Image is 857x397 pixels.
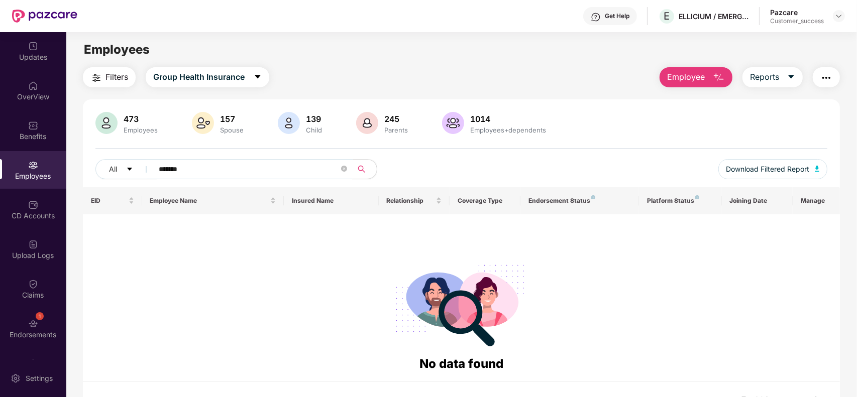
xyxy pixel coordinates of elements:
img: svg+xml;base64,PHN2ZyB4bWxucz0iaHR0cDovL3d3dy53My5vcmcvMjAwMC9zdmciIHdpZHRoPSIyNCIgaGVpZ2h0PSIyNC... [820,72,832,84]
div: Endorsement Status [528,197,631,205]
img: svg+xml;base64,PHN2ZyBpZD0iQ0RfQWNjb3VudHMiIGRhdGEtbmFtZT0iQ0QgQWNjb3VudHMiIHhtbG5zPSJodHRwOi8vd3... [28,200,38,210]
img: svg+xml;base64,PHN2ZyBpZD0iQmVuZWZpdHMiIHhtbG5zPSJodHRwOi8vd3d3LnczLm9yZy8yMDAwL3N2ZyIgd2lkdGg9Ij... [28,120,38,130]
img: svg+xml;base64,PHN2ZyB4bWxucz0iaHR0cDovL3d3dy53My5vcmcvMjAwMC9zdmciIHhtbG5zOnhsaW5rPSJodHRwOi8vd3... [442,112,464,134]
img: svg+xml;base64,PHN2ZyBpZD0iRW5kb3JzZW1lbnRzIiB4bWxucz0iaHR0cDovL3d3dy53My5vcmcvMjAwMC9zdmciIHdpZH... [28,319,38,329]
div: Spouse [218,126,246,134]
div: 245 [382,114,410,124]
img: New Pazcare Logo [12,10,77,23]
div: 473 [122,114,160,124]
span: E [664,10,670,22]
div: ELLICIUM / EMERGYS SOLUTIONS PRIVATE LIMITED [679,12,749,21]
img: svg+xml;base64,PHN2ZyBpZD0iRW1wbG95ZWVzIiB4bWxucz0iaHR0cDovL3d3dy53My5vcmcvMjAwMC9zdmciIHdpZHRoPS... [28,160,38,170]
th: Employee Name [142,187,284,214]
span: Employee Name [150,197,269,205]
span: caret-down [126,166,133,174]
img: svg+xml;base64,PHN2ZyB4bWxucz0iaHR0cDovL3d3dy53My5vcmcvMjAwMC9zdmciIHhtbG5zOnhsaW5rPSJodHRwOi8vd3... [192,112,214,134]
span: search [352,165,372,173]
span: Employee [667,71,705,83]
img: svg+xml;base64,PHN2ZyBpZD0iQ2xhaW0iIHhtbG5zPSJodHRwOi8vd3d3LnczLm9yZy8yMDAwL3N2ZyIgd2lkdGg9IjIwIi... [28,279,38,289]
img: svg+xml;base64,PHN2ZyBpZD0iVXBkYXRlZCIgeG1sbnM9Imh0dHA6Ly93d3cudzMub3JnLzIwMDAvc3ZnIiB3aWR0aD0iMj... [28,41,38,51]
button: search [352,159,377,179]
span: close-circle [341,165,347,174]
div: Pazcare [770,8,824,17]
img: svg+xml;base64,PHN2ZyB4bWxucz0iaHR0cDovL3d3dy53My5vcmcvMjAwMC9zdmciIHhtbG5zOnhsaW5rPSJodHRwOi8vd3... [278,112,300,134]
div: 139 [304,114,324,124]
img: svg+xml;base64,PHN2ZyB4bWxucz0iaHR0cDovL3d3dy53My5vcmcvMjAwMC9zdmciIHdpZHRoPSI4IiBoZWlnaHQ9IjgiIH... [695,195,699,199]
th: Joining Date [722,187,793,214]
span: Filters [105,71,128,83]
th: Relationship [379,187,450,214]
button: Group Health Insurancecaret-down [146,67,269,87]
button: Allcaret-down [95,159,157,179]
span: Group Health Insurance [153,71,245,83]
div: Customer_success [770,17,824,25]
img: svg+xml;base64,PHN2ZyB4bWxucz0iaHR0cDovL3d3dy53My5vcmcvMjAwMC9zdmciIHdpZHRoPSIyNCIgaGVpZ2h0PSIyNC... [90,72,102,84]
div: Child [304,126,324,134]
th: Insured Name [284,187,378,214]
div: Parents [382,126,410,134]
span: Download Filtered Report [726,164,810,175]
img: svg+xml;base64,PHN2ZyB4bWxucz0iaHR0cDovL3d3dy53My5vcmcvMjAwMC9zdmciIHhtbG5zOnhsaW5rPSJodHRwOi8vd3... [815,166,820,172]
div: Settings [23,373,56,383]
div: 1 [36,312,44,320]
img: svg+xml;base64,PHN2ZyBpZD0iSGVscC0zMngzMiIgeG1sbnM9Imh0dHA6Ly93d3cudzMub3JnLzIwMDAvc3ZnIiB3aWR0aD... [591,12,601,22]
span: All [109,164,117,175]
img: svg+xml;base64,PHN2ZyB4bWxucz0iaHR0cDovL3d3dy53My5vcmcvMjAwMC9zdmciIHhtbG5zOnhsaW5rPSJodHRwOi8vd3... [356,112,378,134]
span: EID [91,197,127,205]
button: Reportscaret-down [742,67,803,87]
span: close-circle [341,166,347,172]
img: svg+xml;base64,PHN2ZyB4bWxucz0iaHR0cDovL3d3dy53My5vcmcvMjAwMC9zdmciIHdpZHRoPSIyODgiIGhlaWdodD0iMj... [389,252,533,354]
img: svg+xml;base64,PHN2ZyBpZD0iTXlfT3JkZXJzIiBkYXRhLW5hbWU9Ik15IE9yZGVycyIgeG1sbnM9Imh0dHA6Ly93d3cudz... [28,358,38,368]
button: Download Filtered Report [718,159,828,179]
div: 157 [218,114,246,124]
img: svg+xml;base64,PHN2ZyB4bWxucz0iaHR0cDovL3d3dy53My5vcmcvMjAwMC9zdmciIHdpZHRoPSI4IiBoZWlnaHQ9IjgiIH... [591,195,595,199]
button: Employee [660,67,732,87]
div: Get Help [605,12,629,20]
div: Employees [122,126,160,134]
button: Filters [83,67,136,87]
img: svg+xml;base64,PHN2ZyB4bWxucz0iaHR0cDovL3d3dy53My5vcmcvMjAwMC9zdmciIHhtbG5zOnhsaW5rPSJodHRwOi8vd3... [95,112,118,134]
th: Coverage Type [450,187,520,214]
span: No data found [419,356,503,371]
img: svg+xml;base64,PHN2ZyBpZD0iU2V0dGluZy0yMHgyMCIgeG1sbnM9Imh0dHA6Ly93d3cudzMub3JnLzIwMDAvc3ZnIiB3aW... [11,373,21,383]
span: Employees [84,42,150,57]
img: svg+xml;base64,PHN2ZyB4bWxucz0iaHR0cDovL3d3dy53My5vcmcvMjAwMC9zdmciIHhtbG5zOnhsaW5rPSJodHRwOi8vd3... [713,72,725,84]
span: Reports [750,71,779,83]
span: caret-down [254,73,262,82]
th: EID [83,187,142,214]
div: 1014 [468,114,548,124]
img: svg+xml;base64,PHN2ZyBpZD0iRHJvcGRvd24tMzJ4MzIiIHhtbG5zPSJodHRwOi8vd3d3LnczLm9yZy8yMDAwL3N2ZyIgd2... [835,12,843,20]
div: Platform Status [647,197,714,205]
span: caret-down [787,73,795,82]
img: svg+xml;base64,PHN2ZyBpZD0iVXBsb2FkX0xvZ3MiIGRhdGEtbmFtZT0iVXBsb2FkIExvZ3MiIHhtbG5zPSJodHRwOi8vd3... [28,239,38,249]
div: Employees+dependents [468,126,548,134]
span: Relationship [387,197,434,205]
img: svg+xml;base64,PHN2ZyBpZD0iSG9tZSIgeG1sbnM9Imh0dHA6Ly93d3cudzMub3JnLzIwMDAvc3ZnIiB3aWR0aD0iMjAiIG... [28,81,38,91]
th: Manage [793,187,840,214]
